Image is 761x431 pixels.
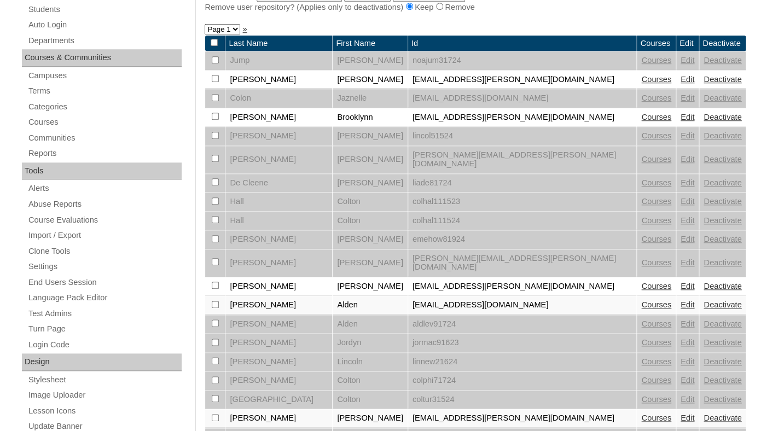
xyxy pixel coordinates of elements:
[333,89,408,108] td: Jaznelle
[225,193,332,211] td: Hall
[681,94,694,102] a: Edit
[27,18,182,32] a: Auto Login
[225,174,332,193] td: De Cleene
[681,282,694,290] a: Edit
[699,36,746,51] td: Deactivate
[225,409,332,428] td: [PERSON_NAME]
[333,174,408,193] td: [PERSON_NAME]
[408,249,637,277] td: [PERSON_NAME][EMAIL_ADDRESS][PERSON_NAME][DOMAIN_NAME]
[333,71,408,89] td: [PERSON_NAME]
[641,75,671,84] a: Courses
[225,353,332,371] td: [PERSON_NAME]
[333,212,408,230] td: Colton
[225,296,332,314] td: [PERSON_NAME]
[408,146,637,173] td: [PERSON_NAME][EMAIL_ADDRESS][PERSON_NAME][DOMAIN_NAME]
[205,2,746,13] div: Remove user repository? (Applies only to deactivations) Keep Remove
[704,300,741,309] a: Deactivate
[27,404,182,418] a: Lesson Icons
[704,357,741,366] a: Deactivate
[641,282,671,290] a: Courses
[704,235,741,243] a: Deactivate
[225,146,332,173] td: [PERSON_NAME]
[704,94,741,102] a: Deactivate
[225,89,332,108] td: Colon
[641,395,671,404] a: Courses
[704,376,741,385] a: Deactivate
[27,69,182,83] a: Campuses
[681,300,694,309] a: Edit
[704,216,741,225] a: Deactivate
[333,353,408,371] td: Lincoln
[408,277,637,296] td: [EMAIL_ADDRESS][PERSON_NAME][DOMAIN_NAME]
[704,113,741,121] a: Deactivate
[225,334,332,352] td: [PERSON_NAME]
[704,56,741,65] a: Deactivate
[408,174,637,193] td: liade81724
[681,235,694,243] a: Edit
[333,127,408,145] td: [PERSON_NAME]
[333,230,408,249] td: [PERSON_NAME]
[641,155,671,164] a: Courses
[704,131,741,140] a: Deactivate
[408,230,637,249] td: emehow81924
[22,49,182,67] div: Courses & Communities
[27,131,182,145] a: Communities
[637,36,676,51] td: Courses
[27,307,182,321] a: Test Admins
[408,353,637,371] td: linnew21624
[225,127,332,145] td: [PERSON_NAME]
[641,56,671,65] a: Courses
[225,391,332,409] td: [GEOGRAPHIC_DATA]
[704,75,741,84] a: Deactivate
[681,258,694,267] a: Edit
[333,277,408,296] td: [PERSON_NAME]
[704,258,741,267] a: Deactivate
[27,213,182,227] a: Course Evaluations
[704,282,741,290] a: Deactivate
[704,178,741,187] a: Deactivate
[225,71,332,89] td: [PERSON_NAME]
[676,36,699,51] td: Edit
[704,319,741,328] a: Deactivate
[681,113,694,121] a: Edit
[27,276,182,289] a: End Users Session
[225,36,332,51] td: Last Name
[225,230,332,249] td: [PERSON_NAME]
[408,334,637,352] td: jormac91623
[408,371,637,390] td: colphi71724
[27,182,182,195] a: Alerts
[27,3,182,16] a: Students
[681,357,694,366] a: Edit
[704,395,741,404] a: Deactivate
[681,376,694,385] a: Edit
[641,216,671,225] a: Courses
[408,391,637,409] td: coltur31524
[704,155,741,164] a: Deactivate
[681,319,694,328] a: Edit
[408,193,637,211] td: colhal111523
[333,334,408,352] td: Jordyn
[641,131,671,140] a: Courses
[27,373,182,387] a: Stylesheet
[641,178,671,187] a: Courses
[681,131,694,140] a: Edit
[27,34,182,48] a: Departments
[681,197,694,206] a: Edit
[681,216,694,225] a: Edit
[242,25,247,33] a: »
[641,300,671,309] a: Courses
[333,193,408,211] td: Colton
[225,277,332,296] td: [PERSON_NAME]
[408,315,637,334] td: aldlev91724
[333,315,408,334] td: Alden
[27,260,182,273] a: Settings
[333,108,408,127] td: Brooklynn
[333,296,408,314] td: Alden
[681,413,694,422] a: Edit
[333,36,408,51] td: First Name
[641,197,671,206] a: Courses
[27,197,182,211] a: Abuse Reports
[408,108,637,127] td: [EMAIL_ADDRESS][PERSON_NAME][DOMAIN_NAME]
[27,291,182,305] a: Language Pack Editor
[704,338,741,347] a: Deactivate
